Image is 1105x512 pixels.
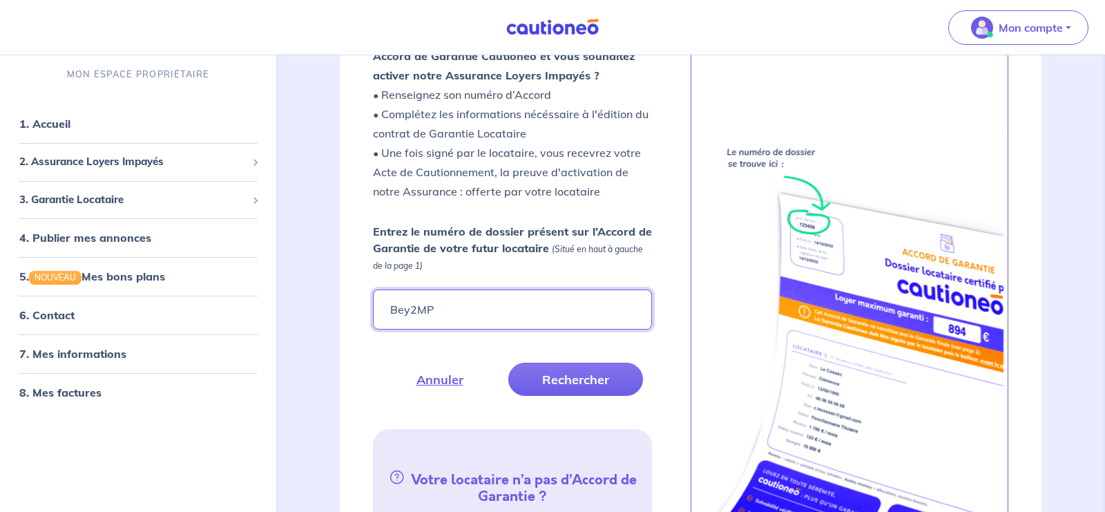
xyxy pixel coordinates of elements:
a: 1. Accueil [19,117,70,131]
button: Rechercher [508,363,643,396]
input: Ex : 453678 [373,290,652,330]
a: 5.NOUVEAUMes bons plans [19,269,165,283]
div: 6. Contact [6,301,271,329]
span: 2. Assurance Loyers Impayés [19,154,247,170]
a: 6. Contact [19,308,75,322]
button: illu_account_valid_menu.svgMon compte [948,10,1088,45]
p: • Renseignez son numéro d’Accord • Complétez les informations nécéssaire à l'édition du contrat d... [373,27,652,201]
div: 4. Publier mes annonces [6,224,271,252]
div: 1. Accueil [6,110,271,138]
p: Mon compte [999,19,1063,36]
strong: Vous avez retenu un candidat locataire avec un Accord de Garantie Cautioneo et vous souhaitez act... [373,30,635,82]
div: 8. Mes factures [6,379,271,406]
div: 2. Assurance Loyers Impayés [6,149,271,176]
p: MON ESPACE PROPRIÉTAIRE [67,68,209,81]
span: 3. Garantie Locataire [19,192,247,208]
img: illu_account_valid_menu.svg [971,17,993,39]
a: 8. Mes factures [19,386,102,399]
h5: Votre locataire n’a pas d’Accord de Garantie ? [378,468,646,505]
em: (Situé en haut à gauche de la page 1) [373,244,643,271]
a: 4. Publier mes annonces [19,231,151,245]
div: 5.NOUVEAUMes bons plans [6,263,271,290]
div: 3. Garantie Locataire [6,187,271,214]
button: Annuler [383,363,497,396]
a: 7. Mes informations [19,347,126,361]
div: 7. Mes informations [6,340,271,368]
img: Cautioneo [501,19,604,36]
strong: Entrez le numéro de dossier présent sur l’Accord de Garantie de votre futur locataire [373,225,652,255]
